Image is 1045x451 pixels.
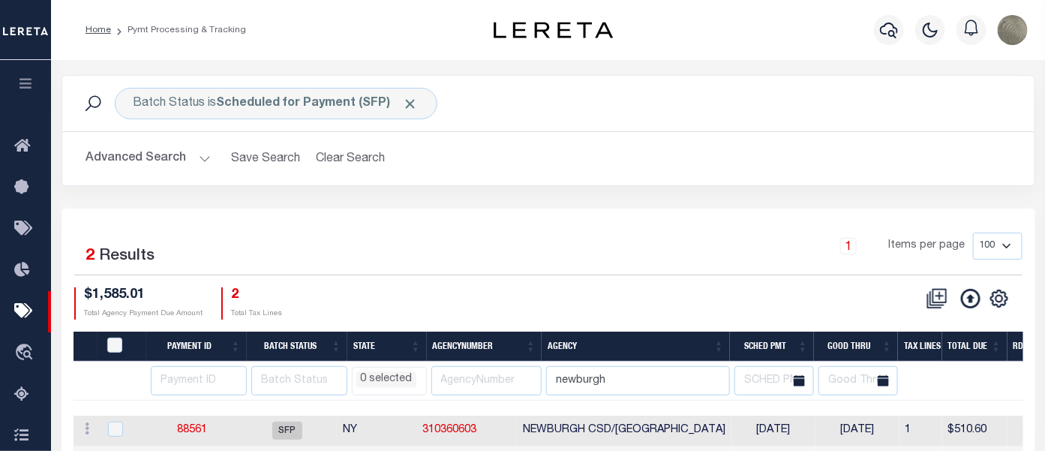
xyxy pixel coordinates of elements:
span: Items per page [889,238,965,254]
input: Agency [546,366,730,395]
li: 0 selected [356,371,416,388]
a: 1 [840,238,857,254]
p: Total Agency Payment Due Amount [85,308,203,320]
td: [DATE] [731,416,815,446]
button: Advanced Search [86,144,211,173]
th: Tax Lines [898,332,942,362]
th: Good Thru: activate to sort column ascending [814,332,898,362]
img: logo-dark.svg [494,22,614,38]
input: Payment ID [151,366,247,395]
p: Total Tax Lines [232,308,283,320]
td: 1 [899,416,942,446]
td: NY [337,416,416,446]
input: AgencyNumber [431,366,542,395]
label: Results [100,245,155,269]
th: Total Due: activate to sort column ascending [942,332,1007,362]
input: SCHED PMT [734,366,814,395]
div: Batch Status is [115,88,437,119]
input: Batch Status [251,366,347,395]
span: SFP [272,422,302,440]
a: Home [86,26,111,35]
td: $510.60 [942,416,1007,446]
th: Payment ID: activate to sort column ascending [146,332,247,362]
li: Pymt Processing & Tracking [111,23,246,37]
button: Clear Search [310,144,392,173]
a: 310360603 [422,425,476,435]
td: NEWBURGH CSD/[GEOGRAPHIC_DATA] [517,416,731,446]
h4: 2 [232,287,283,304]
th: Agency: activate to sort column ascending [542,332,730,362]
th: SCHED PMT: activate to sort column ascending [730,332,814,362]
input: Good Thru [818,366,898,395]
b: Scheduled for Payment (SFP) [217,98,419,110]
h4: $1,585.01 [85,287,203,304]
span: 2 [86,248,95,264]
th: Batch Status: activate to sort column ascending [247,332,347,362]
td: [DATE] [815,416,899,446]
button: Save Search [223,144,310,173]
th: PayeePmtBatchStatus [98,332,146,362]
a: 88561 [177,425,207,435]
th: AgencyNumber: activate to sort column ascending [427,332,542,362]
th: State: activate to sort column ascending [347,332,427,362]
span: Click to Remove [403,96,419,112]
